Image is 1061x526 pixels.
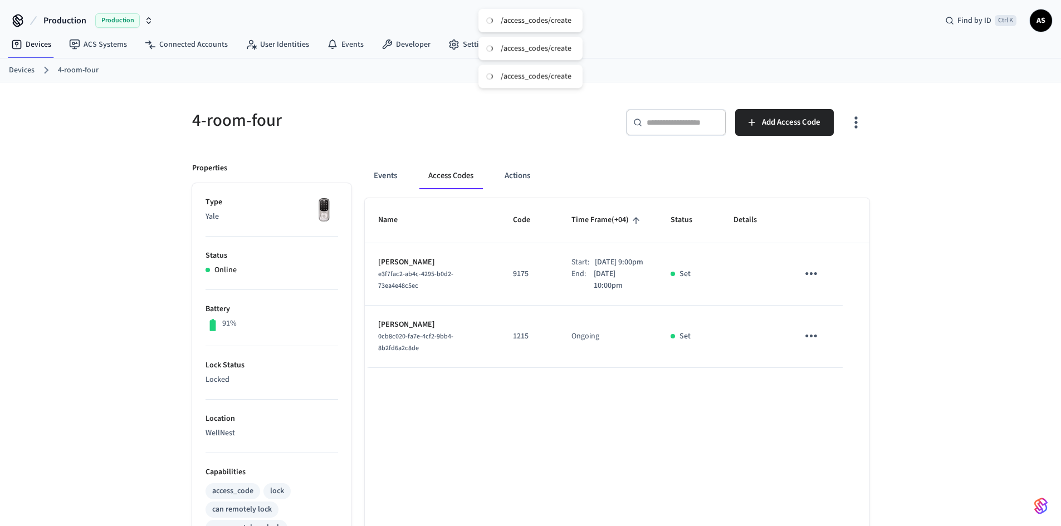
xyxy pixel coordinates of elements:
a: Connected Accounts [136,35,237,55]
a: Devices [2,35,60,55]
p: Status [206,250,338,262]
span: AS [1031,11,1051,31]
p: Capabilities [206,466,338,478]
span: Add Access Code [762,115,820,130]
img: Yale Assure Touchscreen Wifi Smart Lock, Satin Nickel, Front [310,196,338,224]
p: [PERSON_NAME] [378,257,486,268]
div: can remotely lock [212,504,272,515]
button: Actions [496,163,539,189]
p: Type [206,196,338,208]
div: Find by IDCtrl K [936,11,1025,31]
table: sticky table [365,198,869,367]
span: Ctrl K [995,15,1016,26]
div: Start: [571,257,595,268]
a: Devices [9,65,35,76]
div: /access_codes/create [501,43,571,53]
div: End: [571,268,594,292]
a: ACS Systems [60,35,136,55]
p: Set [679,331,691,342]
button: Events [365,163,406,189]
div: /access_codes/create [501,16,571,26]
td: Ongoing [558,306,658,368]
a: Settings [439,35,500,55]
div: /access_codes/create [501,71,571,81]
img: SeamLogoGradient.69752ec5.svg [1034,497,1048,515]
a: Developer [373,35,439,55]
p: 91% [222,318,237,330]
span: e3f7fac2-ab4c-4295-b0d2-73ea4e48c5ec [378,269,453,291]
p: Yale [206,211,338,223]
span: Find by ID [957,15,991,26]
p: [PERSON_NAME] [378,319,486,331]
span: Code [513,212,545,229]
p: WellNest [206,427,338,439]
div: lock [270,485,284,497]
span: Time Frame(+04) [571,212,643,229]
button: Access Codes [419,163,482,189]
p: [DATE] 10:00pm [594,268,644,292]
div: ant example [365,163,869,189]
p: Lock Status [206,360,338,371]
a: Events [318,35,373,55]
a: 4-room-four [58,65,99,76]
span: Details [734,212,771,229]
button: Add Access Code [735,109,834,136]
span: 0cb8c020-fa7e-4cf2-9bb4-8b2fd6a2c8de [378,332,453,353]
p: [DATE] 9:00pm [595,257,643,268]
h5: 4-room-four [192,109,524,132]
p: 1215 [513,331,545,342]
a: User Identities [237,35,318,55]
span: Name [378,212,412,229]
span: Status [671,212,707,229]
p: 9175 [513,268,545,280]
p: Properties [192,163,227,174]
div: access_code [212,485,253,497]
button: AS [1030,9,1052,32]
p: Battery [206,303,338,315]
p: Location [206,413,338,425]
p: Set [679,268,691,280]
span: Production [95,13,140,28]
p: Online [214,264,237,276]
span: Production [43,14,86,27]
p: Locked [206,374,338,386]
